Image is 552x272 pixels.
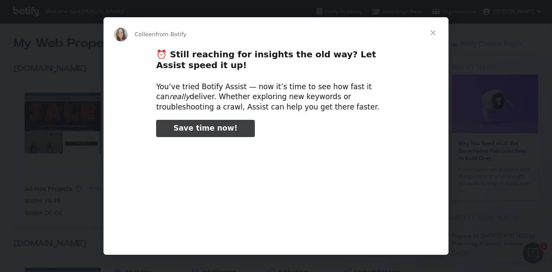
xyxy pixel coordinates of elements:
i: really [169,92,190,101]
span: from Botify [156,31,187,38]
span: Colleen [135,31,156,38]
h2: ⏰ Still reaching for insights the old way? Let Assist speed it up! [156,49,396,75]
img: Profile image for Colleen [114,28,128,41]
a: Save time now! [156,120,255,137]
div: You’ve tried Botify Assist — now it’s time to see how fast it can deliver. Whether exploring new ... [156,82,396,113]
span: Save time now! [173,124,238,132]
span: Close [417,17,448,48]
